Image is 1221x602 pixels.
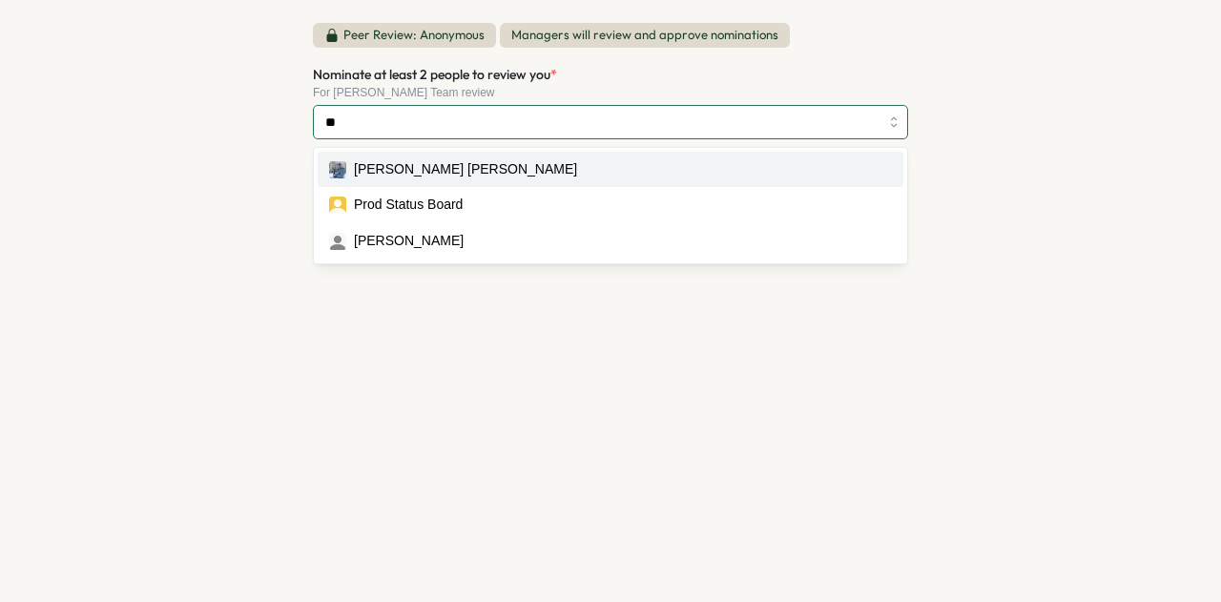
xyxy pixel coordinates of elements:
div: Prod Status Board [354,195,463,216]
p: Peer Review: Anonymous [343,27,485,44]
img: Turner Cotterman [329,161,346,178]
div: [PERSON_NAME] [PERSON_NAME] [354,159,577,180]
span: Managers will review and approve nominations [500,23,790,48]
img: Prod Status Board [329,197,346,214]
span: Nominate at least 2 people to review you [313,66,550,83]
div: For [PERSON_NAME] Team review [313,86,908,99]
div: [PERSON_NAME] [354,231,464,252]
img: Stuart Robinson [329,233,346,250]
